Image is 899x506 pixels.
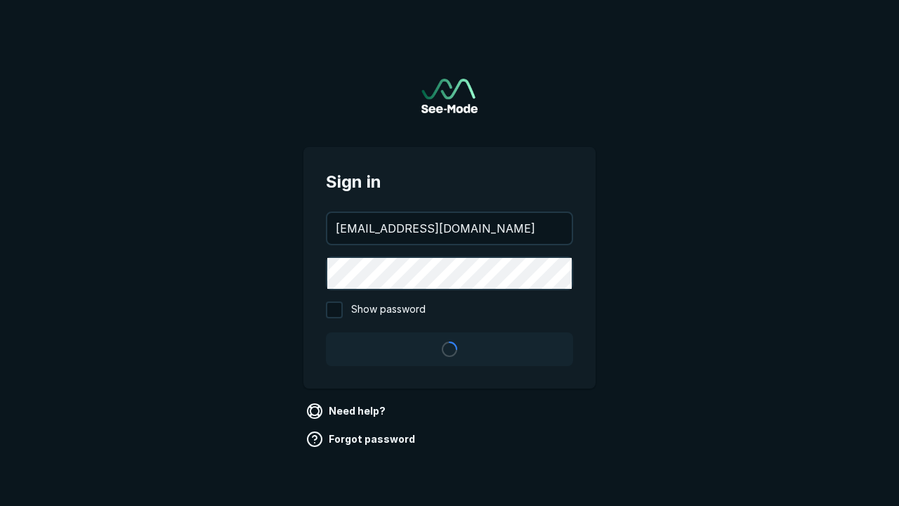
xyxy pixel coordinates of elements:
input: your@email.com [327,213,572,244]
a: Need help? [303,400,391,422]
img: See-Mode Logo [421,79,478,113]
span: Show password [351,301,426,318]
span: Sign in [326,169,573,195]
a: Forgot password [303,428,421,450]
a: Go to sign in [421,79,478,113]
